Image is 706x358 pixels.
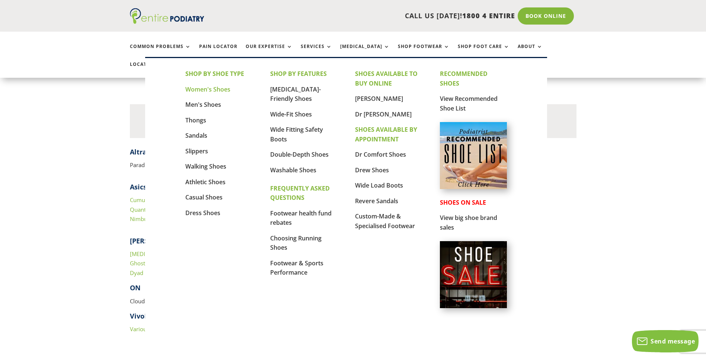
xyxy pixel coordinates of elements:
[270,125,323,143] a: Wide Fitting Safety Boots
[458,44,509,60] a: Shop Foot Care
[440,241,507,308] img: shoe-sale-australia-entire-podiatry
[270,150,329,159] a: Double-Depth Shoes
[130,62,167,78] a: Locations
[185,178,226,186] a: Athletic Shoes
[270,209,332,227] a: Footwear health fund rebates
[355,181,403,189] a: Wide Load Boots
[440,198,486,207] strong: SHOES ON SALE
[130,283,141,292] strong: ON
[340,44,390,60] a: [MEDICAL_DATA]
[130,215,150,223] a: Nimbus
[130,44,191,60] a: Common Problems
[130,236,184,245] strong: [PERSON_NAME]
[130,259,145,267] a: Ghost
[199,44,237,60] a: Pain Locator
[130,206,154,213] a: Quantum
[632,330,699,352] button: Send message
[130,196,153,204] a: Cumulus
[185,147,208,155] a: Slippers
[270,70,327,78] strong: SHOP BY FEATURES
[518,44,543,60] a: About
[462,11,515,20] span: 1800 4 ENTIRE
[130,8,204,24] img: logo (1)
[185,70,244,78] strong: SHOP BY SHOE TYPE
[440,183,507,191] a: Podiatrist Recommended Shoe List Australia
[440,122,507,189] img: podiatrist-recommended-shoe-list-australia-entire-podiatry
[355,212,415,230] a: Custom-Made & Specialised Footwear
[185,100,221,109] a: Men's Shoes
[130,297,262,312] p: Cloudance
[130,311,175,320] strong: VivoBareFoot
[355,95,403,103] a: [PERSON_NAME]
[130,325,170,333] a: Various models
[355,110,412,118] a: Dr [PERSON_NAME]
[130,114,576,131] h3: Cushion Neutral
[440,214,497,231] a: View big shoe brand sales
[355,125,417,143] strong: SHOES AVAILABLE BY APPOINTMENT
[185,85,230,93] a: Women's Shoes
[130,18,204,25] a: Entire Podiatry
[130,70,576,92] h2: Running Shoes
[185,209,220,217] a: Dress Shoes
[651,337,695,345] span: Send message
[185,162,226,170] a: Walking Shoes
[440,70,488,87] strong: RECOMMENDED SHOES
[270,85,321,103] a: [MEDICAL_DATA]-Friendly Shoes
[355,166,389,174] a: Drew Shoes
[233,11,515,21] p: CALL US [DATE]!
[130,269,143,277] a: Dyad
[301,44,332,60] a: Services
[185,193,223,201] a: Casual Shoes
[270,234,322,252] a: Choosing Running Shoes
[130,147,147,156] strong: Altra
[130,250,173,258] a: [MEDICAL_DATA]
[130,182,147,191] strong: Asics
[440,302,507,310] a: Shoes on Sale from Entire Podiatry shoe partners
[398,44,450,60] a: Shop Footwear
[130,160,262,170] p: Paradigm
[270,184,330,202] strong: FREQUENTLY ASKED QUESTIONS
[270,166,316,174] a: Washable Shoes
[130,147,262,160] h4: ​
[355,150,406,159] a: Dr Comfort Shoes
[185,131,207,140] a: Sandals
[440,95,498,112] a: View Recommended Shoe List
[185,116,206,124] a: Thongs
[246,44,293,60] a: Our Expertise
[355,70,418,87] strong: SHOES AVAILABLE TO BUY ONLINE
[355,197,398,205] a: Revere Sandals
[270,110,312,118] a: Wide-Fit Shoes
[270,259,323,277] a: Footwear & Sports Performance
[518,7,574,25] a: Book Online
